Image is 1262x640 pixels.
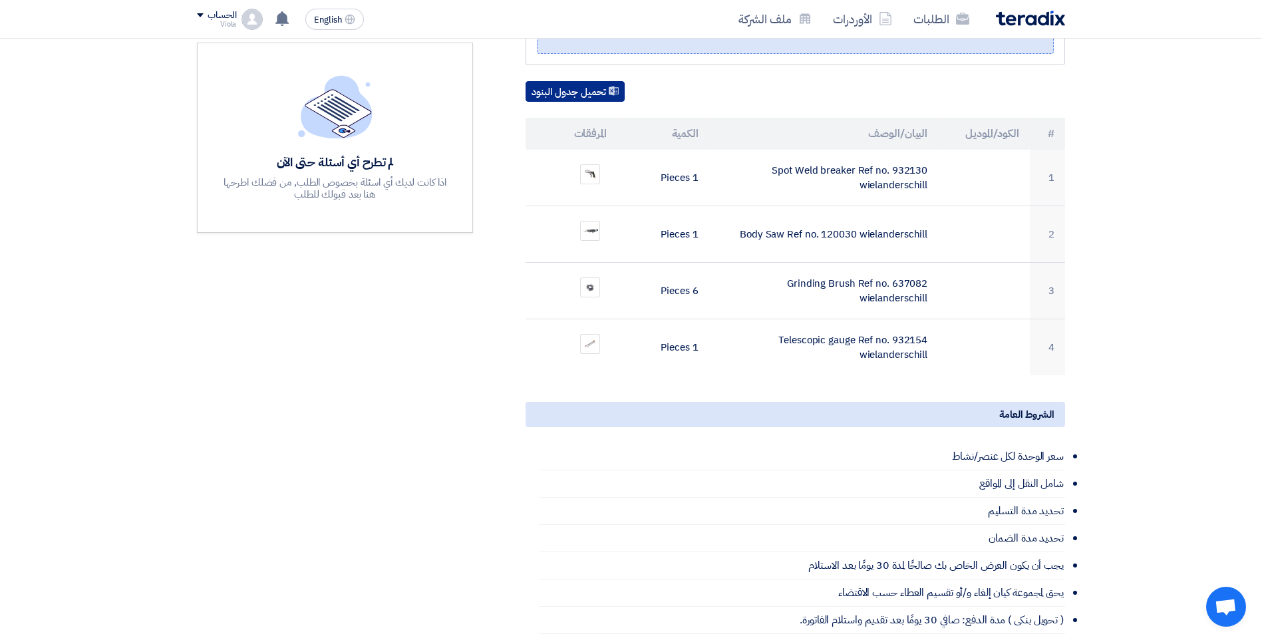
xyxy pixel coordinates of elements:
[617,263,709,319] td: 6 Pieces
[709,319,939,376] td: Telescopic gauge Ref no. 932154 wielanderschill
[305,9,364,30] button: English
[539,498,1065,525] li: تحديد مدة التسليم
[241,9,263,30] img: profile_test.png
[526,118,617,150] th: المرفقات
[709,118,939,150] th: البيان/الوصف
[709,263,939,319] td: Grinding Brush Ref no. 637082 wielanderschill
[709,150,939,206] td: Spot Weld breaker Ref no. 932130 wielanderschill
[581,281,599,293] img: Wire_Brush_1758550585656.png
[1030,118,1065,150] th: #
[617,206,709,263] td: 1 Pieces
[822,3,903,35] a: الأوردرات
[298,75,373,138] img: empty_state_list.svg
[539,607,1065,634] li: ( تحويل بنكى ) مدة الدفع: صافي 30 يومًا بعد تقديم واستلام الفاتورة.
[314,15,342,25] span: English
[539,552,1065,579] li: يجب أن يكون العرض الخاص بك صالحًا لمدة 30 يومًا بعد الاستلام
[938,118,1030,150] th: الكود/الموديل
[526,81,625,102] button: تحميل جدول البنود
[1030,150,1065,206] td: 1
[539,525,1065,552] li: تحديد مدة الضمان
[208,10,236,21] div: الحساب
[617,319,709,376] td: 1 Pieces
[999,407,1054,422] span: الشروط العامة
[539,443,1065,470] li: سعر الوحدة لكل عنصر/نشاط
[222,176,448,200] div: اذا كانت لديك أي اسئلة بخصوص الطلب, من فضلك اطرحها هنا بعد قبولك للطلب
[581,225,599,237] img: Body_Saw_1758550547155.png
[996,11,1065,26] img: Teradix logo
[539,470,1065,498] li: شامل النقل إلى المواقع
[581,168,599,180] img: Spot_Weld_breaker_1758550537516.png
[1030,206,1065,263] td: 2
[903,3,980,35] a: الطلبات
[1206,587,1246,627] div: Open chat
[539,579,1065,607] li: يحق لمجموعة كيان إلغاء و/أو تقسيم العطاء حسب الاقتضاء
[617,118,709,150] th: الكمية
[1030,263,1065,319] td: 3
[1030,319,1065,376] td: 4
[709,206,939,263] td: Body Saw Ref no. 120030 wielanderschill
[728,3,822,35] a: ملف الشركة
[617,150,709,206] td: 1 Pieces
[197,21,236,28] div: Viola
[581,338,599,349] img: Telescopic_gauge_1758550597767.png
[222,154,448,170] div: لم تطرح أي أسئلة حتى الآن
